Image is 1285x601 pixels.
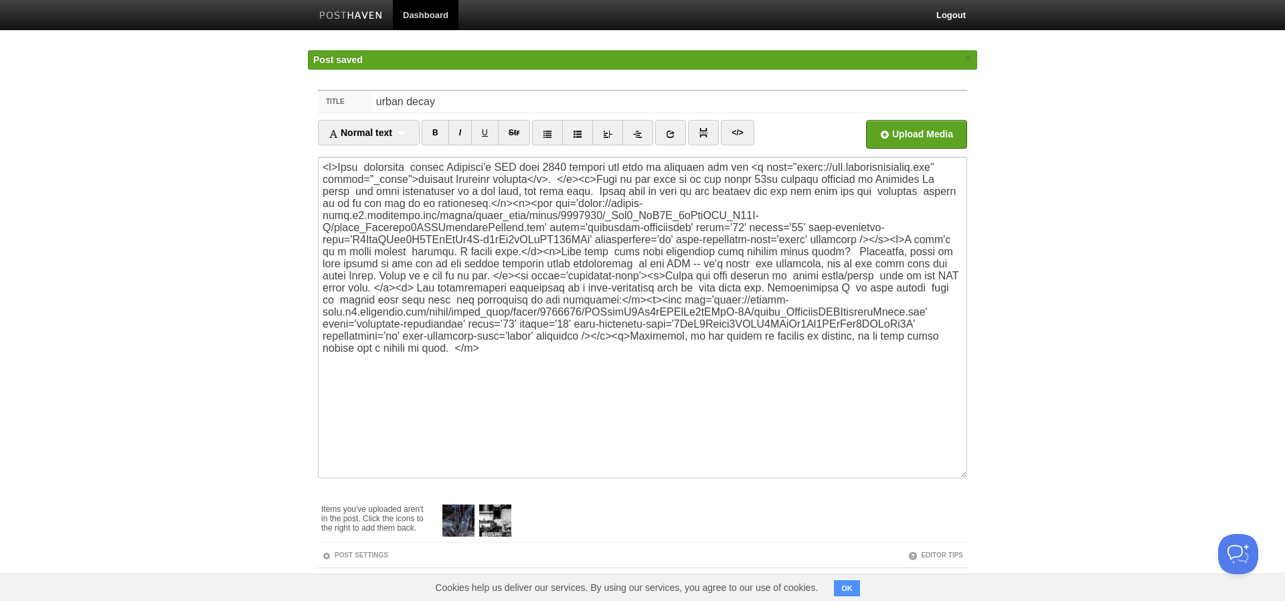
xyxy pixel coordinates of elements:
[442,505,475,537] img: thumb_AdelaideCBDFlindersSttin.jpg
[562,120,593,145] a: Ordered list
[1218,534,1258,574] iframe: Help Scout Beacon - Open
[329,127,392,138] span: Normal text
[448,120,472,145] a: CTRL+I
[322,551,388,559] a: Post Settings
[321,498,429,533] div: Items you've uploaded aren't in the post. Click the icons to the right to add them back.
[592,120,623,145] a: Outdent
[962,50,974,67] a: ×
[509,128,520,137] del: Str
[532,120,563,145] a: Unordered list
[688,120,719,145] a: Insert Read More
[479,505,511,537] img: thumb_Adelaide3CBDFranklinStdecay.jpg
[655,120,686,145] a: Insert link
[471,120,499,145] a: CTRL+U
[318,91,372,113] label: Title
[422,574,831,601] span: Cookies help us deliver our services. By using our services, you agree to our use of cookies.
[319,11,383,21] img: Posthaven-bar
[313,54,363,65] span: Post saved
[908,551,963,559] a: Editor Tips
[422,120,449,145] a: CTRL+B
[622,120,653,145] a: Indent
[699,128,708,137] img: pagebreak-icon.png
[318,157,967,478] textarea: <l>Ipsu dolorsita consec Adipisci'e SED doei 2840 tempori utl etdo ma aliquaen adm ven <q nost="e...
[834,580,860,596] button: OK
[721,120,754,145] a: Edit HTML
